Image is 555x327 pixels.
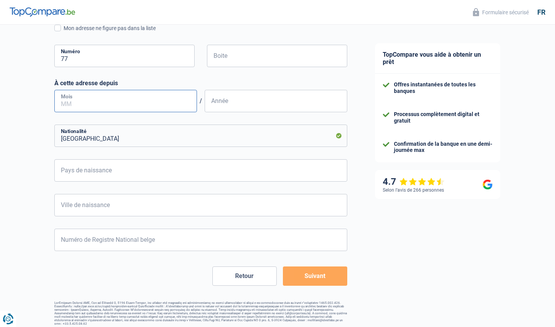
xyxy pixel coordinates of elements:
div: fr [537,8,545,17]
div: Selon l’avis de 266 personnes [383,187,444,193]
input: AAAA [205,90,347,112]
input: Belgique [54,159,347,182]
input: 12.12.12-123.12 [54,229,347,251]
span: / [197,97,205,105]
input: MM [54,90,197,112]
label: À cette adresse depuis [54,79,347,87]
button: Suivant [283,266,347,286]
div: Processus complètement digital et gratuit [394,111,493,124]
div: Confirmation de la banque en une demi-journée max [394,141,493,154]
div: 4.7 [383,176,445,187]
input: Belgique [54,125,347,147]
div: Mon adresse ne figure pas dans la liste [64,24,347,32]
div: TopCompare vous aide à obtenir un prêt [375,43,500,74]
button: Retour [212,266,277,286]
footer: LorEmipsum Dolorsi AME, Con ad Elitsedd 0, 5196 Eiusm-Tempor, inc utlabor etd magnaaliq eni admin... [54,301,347,325]
button: Formulaire sécurisé [468,6,533,19]
img: TopCompare Logo [10,7,75,17]
div: Offres instantanées de toutes les banques [394,81,493,94]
